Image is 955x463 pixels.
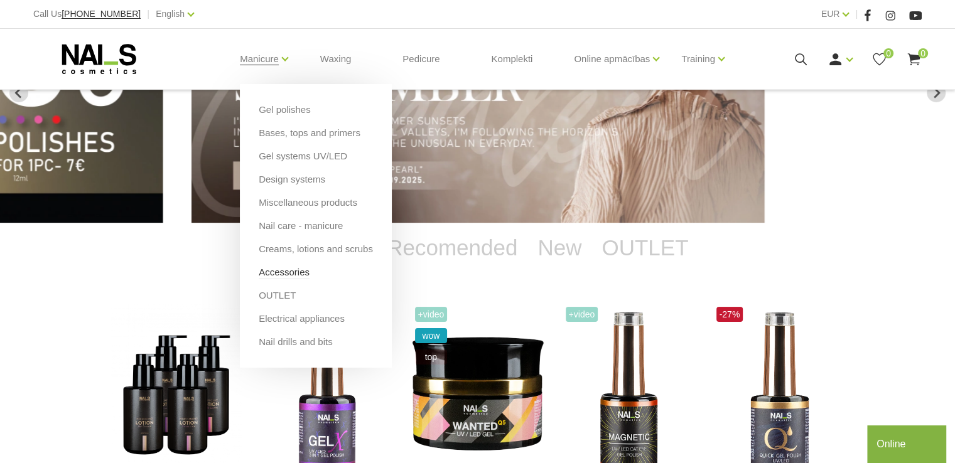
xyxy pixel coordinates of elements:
[415,328,448,343] span: wow
[883,48,893,58] span: 0
[33,6,141,22] div: Call Us
[566,307,598,322] span: +Video
[310,29,361,89] a: Waxing
[9,83,28,102] button: Previous slide
[259,335,333,349] a: Nail drills and bits
[259,173,325,186] a: Design systems
[259,219,343,233] a: Nail care - manicure
[527,223,591,273] a: New
[259,289,296,302] a: OUTLET
[871,51,887,67] a: 0
[259,149,347,163] a: Gel systems UV/LED
[259,196,357,210] a: Miscellaneous products
[927,83,946,102] button: Next slide
[62,9,141,19] a: [PHONE_NUMBER]
[259,103,311,117] a: Gel polishes
[259,312,345,326] a: Electrical appliances
[259,126,360,140] a: Bases, tops and primers
[147,6,149,22] span: |
[918,48,928,58] span: 0
[867,423,949,463] iframe: chat widget
[681,34,715,84] a: Training
[591,223,698,273] a: OUTLET
[240,34,279,84] a: Manicure
[574,34,650,84] a: Online apmācības
[821,6,840,21] a: EUR
[481,29,542,89] a: Komplekti
[906,51,922,67] a: 0
[156,6,185,21] a: English
[377,223,527,273] a: Recomended
[855,6,858,22] span: |
[259,265,310,279] a: Accessories
[392,29,450,89] a: Pedicure
[415,349,448,365] span: top
[415,307,448,322] span: +Video
[259,242,373,256] a: Creams, lotions and scrubs
[716,307,743,322] span: -27%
